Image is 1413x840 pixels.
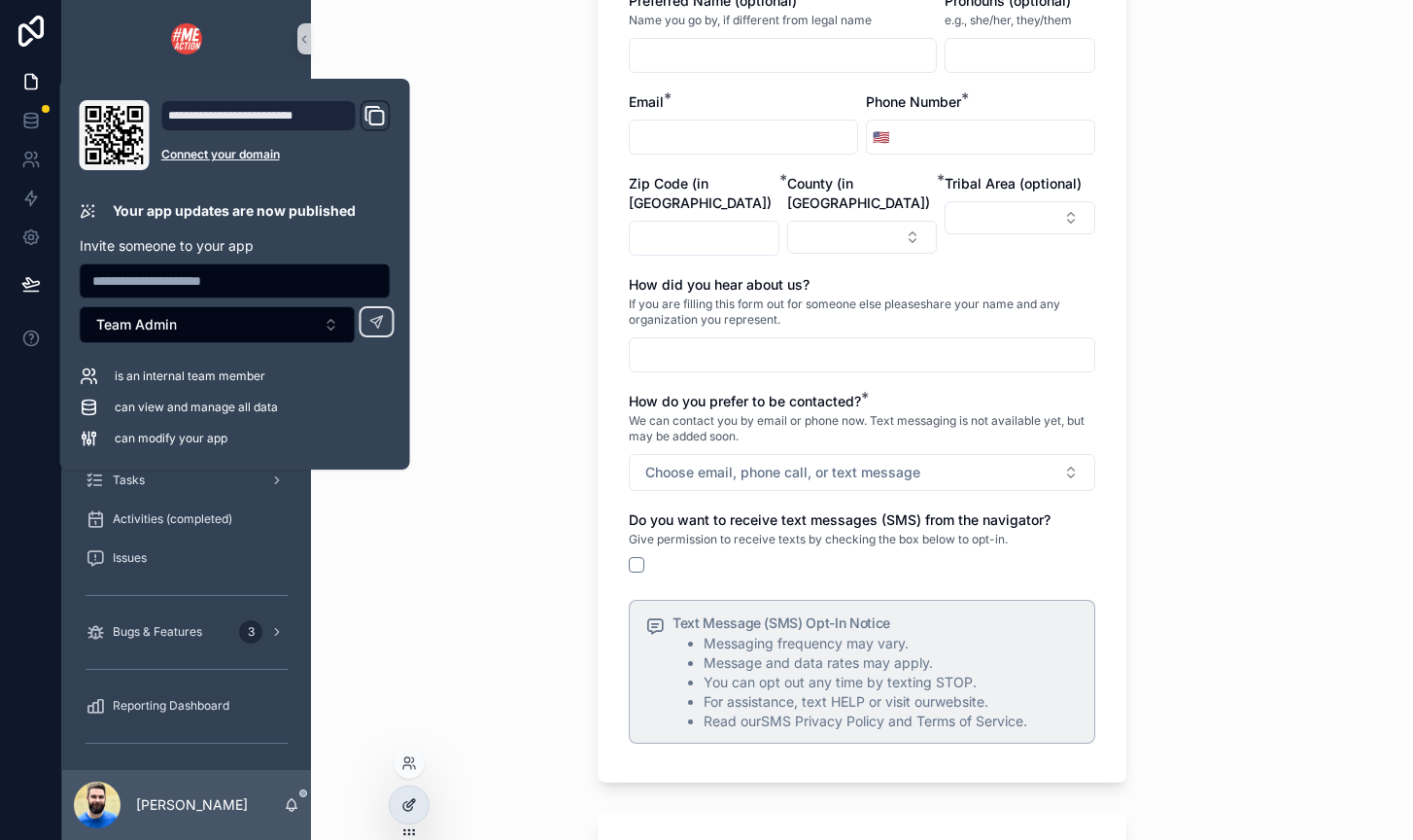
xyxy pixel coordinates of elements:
a: Tasks [74,463,299,498]
span: Give permission to receive texts by checking the box below to opt-in. [629,532,1008,547]
span: can modify your app [115,431,227,446]
a: Everyone44 [74,78,299,113]
button: Select Button [867,120,895,155]
li: You can opt out any time by texting STOP. [704,673,1079,692]
span: Do you want to receive text messages (SMS) from the navigator? [629,511,1051,528]
span: Tasks [113,472,145,488]
button: Select Button [629,454,1095,491]
div: - Messaging frequency may vary. - Message and data rates may apply. - You can opt out any time by... [672,634,1079,731]
span: Issues [113,550,147,566]
span: Email [629,93,664,110]
span: Tribal Area (optional) [945,175,1082,192]
img: App logo [171,23,202,54]
span: How did you hear about us? [629,276,810,293]
span: can view and manage all data [115,400,278,415]
li: Message and data rates may apply. [704,653,1079,673]
p: Invite someone to your app [80,236,391,256]
li: Messaging frequency may vary. [704,634,1079,653]
span: Team Admin [96,315,177,334]
button: Select Button [787,221,938,254]
div: Domain and Custom Link [161,100,391,170]
button: Select Button [80,306,356,343]
li: Read our . [704,712,1079,731]
span: is an internal team member [115,368,265,384]
p: [PERSON_NAME] [136,795,248,815]
span: Reporting Dashboard [113,698,229,714]
span: How do you prefer to be contacted? [629,393,861,409]
a: website [935,693,984,710]
span: e.g., she/her, they/them [945,13,1072,28]
a: Connect your domain [161,147,391,162]
a: Bugs & Features3 [74,614,299,649]
h5: Text Message (SMS) Opt-In Notice [672,616,1079,630]
span: 🇺🇸 [873,127,889,147]
span: Activities (completed) [113,511,232,527]
li: For assistance, text HELP or visit our . [704,692,1079,712]
a: Issues [74,541,299,576]
a: Reporting Dashboard [74,688,299,723]
div: scrollable content [62,78,311,770]
span: Name you go by, if different from legal name [629,13,872,28]
span: Choose email, phone call, or text message [645,463,920,482]
div: 3 [239,620,262,644]
p: Your app updates are now published [113,201,356,221]
span: Phone Number [866,93,961,110]
span: We can contact you by email or phone now. Text messaging is not available yet, but may be added s... [629,413,1095,444]
span: Zip Code (in [GEOGRAPHIC_DATA]) [629,175,772,211]
span: If you are filling this form out for someone else pleaseshare your name and any organization you ... [629,297,1095,328]
a: SMS Privacy Policy and Terms of Service [761,713,1023,729]
button: Select Button [945,201,1095,234]
span: Bugs & Features [113,624,202,640]
a: Activities (completed) [74,502,299,537]
span: County (in [GEOGRAPHIC_DATA]) [787,175,930,211]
